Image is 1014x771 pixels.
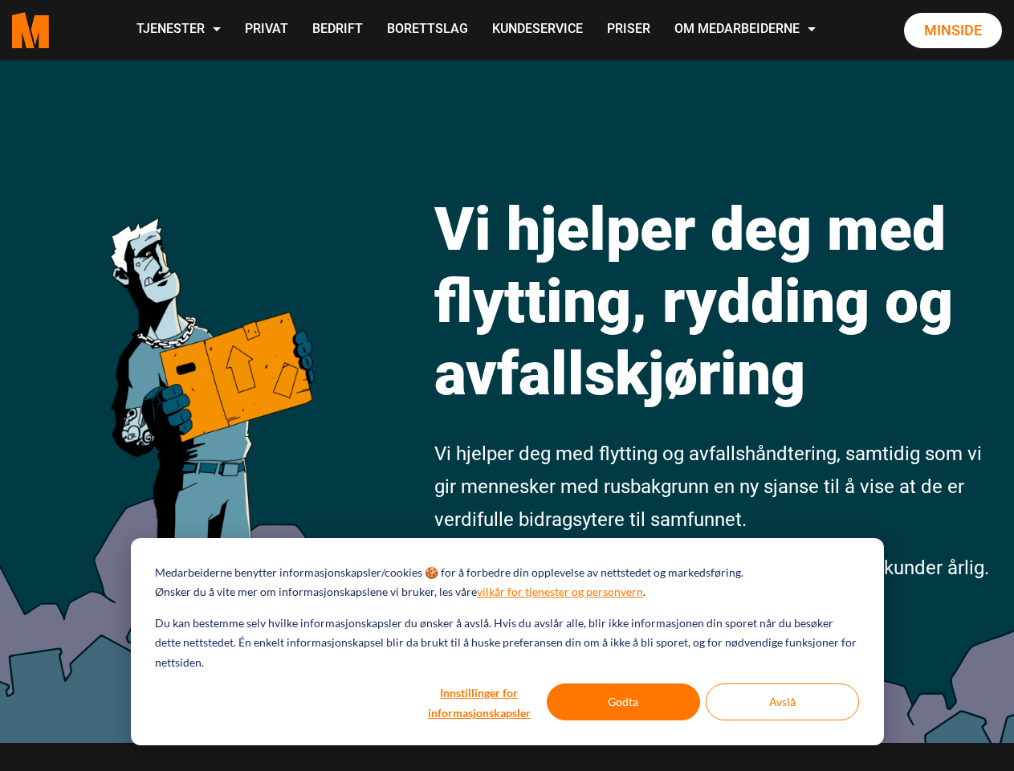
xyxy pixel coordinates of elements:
[480,2,595,59] a: Kundeservice
[131,538,884,745] div: Cookie banner
[233,2,300,59] a: Privat
[155,563,743,583] p: Medarbeiderne benytter informasjonskapsler/cookies 🍪 for å forbedre din opplevelse av nettstedet ...
[547,683,700,720] button: Godta
[595,2,662,59] a: Priser
[300,2,375,59] a: Bedrift
[706,683,859,720] button: Avslå
[417,683,541,720] button: Innstillinger for informasjonskapsler
[155,614,858,673] p: Du kan bestemme selv hvilke informasjonskapsler du ønsker å avslå. Hvis du avslår alle, blir ikke...
[96,157,326,602] img: medarbeiderne man icon optimized
[477,582,643,602] a: vilkår for tjenester og personvern
[124,2,233,59] a: Tjenester
[375,2,480,59] a: Borettslag
[662,2,828,59] a: Om Medarbeiderne
[434,443,982,531] span: Vi hjelper deg med flytting og avfallshåndtering, samtidig som vi gir mennesker med rusbakgrunn e...
[904,13,1002,48] a: Minside
[434,193,1002,410] h1: Vi hjelper deg med flytting, rydding og avfallskjøring
[155,582,645,602] p: Ønsker du å vite mer om informasjonskapslene vi bruker, les våre .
